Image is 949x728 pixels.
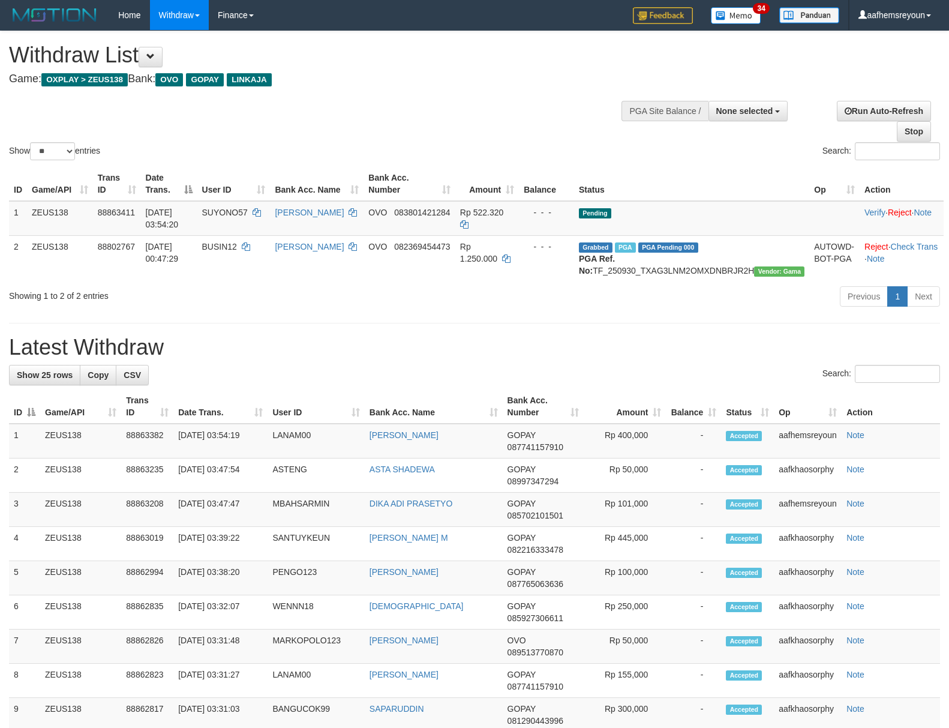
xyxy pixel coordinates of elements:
[726,636,762,646] span: Accepted
[121,561,173,595] td: 88862994
[579,254,615,275] b: PGA Ref. No:
[711,7,761,24] img: Button%20Memo.svg
[9,43,621,67] h1: Withdraw List
[40,561,121,595] td: ZEUS138
[519,167,574,201] th: Balance
[268,595,364,630] td: WENNN18
[394,208,450,217] span: Copy 083801421284 to clipboard
[666,527,721,561] td: -
[726,568,762,578] span: Accepted
[40,630,121,664] td: ZEUS138
[846,533,864,543] a: Note
[864,208,885,217] a: Verify
[846,704,864,714] a: Note
[9,201,27,236] td: 1
[202,242,237,251] span: BUSIN12
[860,235,944,281] td: · ·
[503,390,584,424] th: Bank Acc. Number: activate to sort column ascending
[460,242,497,263] span: Rp 1.250.000
[9,6,100,24] img: MOTION_logo.png
[27,167,93,201] th: Game/API: activate to sort column ascending
[173,527,268,561] td: [DATE] 03:39:22
[121,493,173,527] td: 88863208
[846,499,864,508] a: Note
[93,167,141,201] th: Trans ID: activate to sort column ascending
[268,424,364,459] td: LANAM00
[721,390,774,424] th: Status: activate to sort column ascending
[40,424,121,459] td: ZEUS138
[121,459,173,493] td: 88863235
[121,527,173,561] td: 88863019
[141,167,197,201] th: Date Trans.: activate to sort column descending
[907,286,940,307] a: Next
[822,365,940,383] label: Search:
[615,242,636,253] span: Marked by aafsreyleap
[708,101,788,121] button: None selected
[9,235,27,281] td: 2
[574,235,809,281] td: TF_250930_TXAG3LNM2OMXDNBRJR2H
[860,167,944,201] th: Action
[173,493,268,527] td: [DATE] 03:47:47
[809,235,860,281] td: AUTOWD-BOT-PGA
[268,459,364,493] td: ASTENG
[774,493,842,527] td: aafhemsreyoun
[197,167,271,201] th: User ID: activate to sort column ascending
[455,167,519,201] th: Amount: activate to sort column ascending
[621,101,708,121] div: PGA Site Balance /
[186,73,224,86] span: GOPAY
[507,567,536,577] span: GOPAY
[155,73,183,86] span: OVO
[507,579,563,589] span: Copy 087765063636 to clipboard
[9,561,40,595] td: 5
[897,121,931,142] a: Stop
[774,459,842,493] td: aafkhaosorphy
[716,106,773,116] span: None selected
[753,3,769,14] span: 34
[726,602,762,612] span: Accepted
[268,390,364,424] th: User ID: activate to sort column ascending
[17,370,73,380] span: Show 25 rows
[633,7,693,24] img: Feedback.jpg
[666,493,721,527] td: -
[779,7,839,23] img: panduan.png
[846,430,864,440] a: Note
[584,459,666,493] td: Rp 50,000
[9,527,40,561] td: 4
[846,670,864,679] a: Note
[146,208,179,229] span: [DATE] 03:54:20
[268,630,364,664] td: MARKOPOLO123
[507,430,536,440] span: GOPAY
[579,208,611,218] span: Pending
[666,390,721,424] th: Balance: activate to sort column ascending
[726,534,762,544] span: Accepted
[666,561,721,595] td: -
[40,493,121,527] td: ZEUS138
[80,365,116,385] a: Copy
[507,716,563,726] span: Copy 081290443996 to clipboard
[40,459,121,493] td: ZEUS138
[846,601,864,611] a: Note
[574,167,809,201] th: Status
[507,477,559,486] span: Copy 08997347294 to clipboard
[9,73,621,85] h4: Game: Bank:
[41,73,128,86] span: OXPLAY > ZEUS138
[121,664,173,698] td: 88862823
[507,601,536,611] span: GOPAY
[726,465,762,475] span: Accepted
[914,208,932,217] a: Note
[855,365,940,383] input: Search:
[726,705,762,715] span: Accepted
[867,254,885,263] a: Note
[275,242,344,251] a: [PERSON_NAME]
[173,561,268,595] td: [DATE] 03:38:20
[507,704,536,714] span: GOPAY
[584,630,666,664] td: Rp 50,000
[27,235,93,281] td: ZEUS138
[370,430,439,440] a: [PERSON_NAME]
[460,208,503,217] span: Rp 522.320
[726,499,762,510] span: Accepted
[268,527,364,561] td: SANTUYKEUN
[638,242,698,253] span: PGA Pending
[726,670,762,681] span: Accepted
[370,704,424,714] a: SAPARUDDIN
